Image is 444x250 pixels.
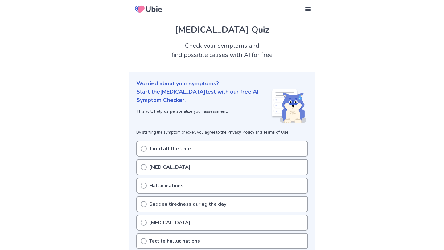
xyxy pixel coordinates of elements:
[136,88,271,104] p: Start the [MEDICAL_DATA] test with our free AI Symptom Checker.
[149,163,191,171] p: [MEDICAL_DATA]
[271,89,307,123] img: Shiba
[149,237,200,245] p: Tactile hallucinations
[149,182,183,189] p: Hallucinations
[129,41,315,60] h2: Check your symptoms and find possible causes with AI for free
[149,219,191,226] p: [MEDICAL_DATA]
[149,145,191,152] p: Tired all the time
[149,200,226,208] p: Sudden tiredness during the day
[136,23,308,36] h1: [MEDICAL_DATA] Quiz
[136,79,308,88] p: Worried about your symptoms?
[136,108,271,115] p: This will help us personalize your assessment.
[263,130,289,135] a: Terms of Use
[227,130,254,135] a: Privacy Policy
[136,130,308,136] p: By starting the symptom checker, you agree to the and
